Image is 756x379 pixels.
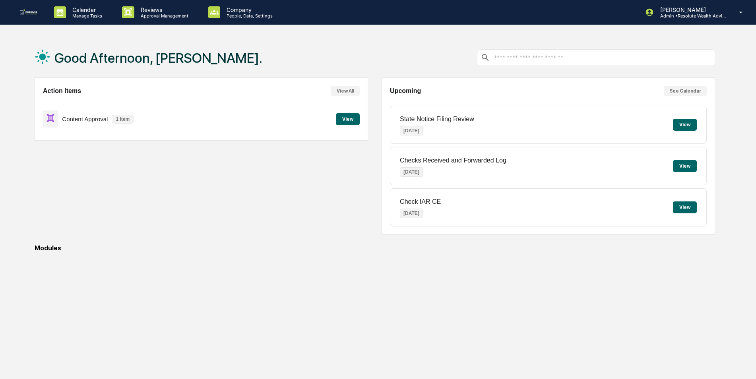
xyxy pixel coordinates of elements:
div: Modules [35,244,715,252]
p: Check IAR CE [400,198,441,205]
p: Admin • Resolute Wealth Advisor [654,13,728,19]
button: View [673,119,697,131]
p: Approval Management [134,13,192,19]
button: View [336,113,360,125]
button: View [673,201,697,213]
h2: Upcoming [390,87,421,95]
h2: Action Items [43,87,81,95]
button: View All [331,86,360,96]
h1: Good Afternoon, [PERSON_NAME]. [54,50,262,66]
p: [DATE] [400,209,423,218]
button: View [673,160,697,172]
p: [DATE] [400,167,423,177]
p: [PERSON_NAME] [654,6,728,13]
p: Reviews [134,6,192,13]
p: People, Data, Settings [220,13,277,19]
p: Manage Tasks [66,13,106,19]
p: Calendar [66,6,106,13]
p: Company [220,6,277,13]
a: View [336,115,360,122]
p: State Notice Filing Review [400,116,474,123]
p: Content Approval [62,116,108,122]
button: See Calendar [664,86,707,96]
img: logo [19,9,38,15]
p: 1 item [112,115,134,124]
p: Checks Received and Forwarded Log [400,157,506,164]
p: [DATE] [400,126,423,135]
